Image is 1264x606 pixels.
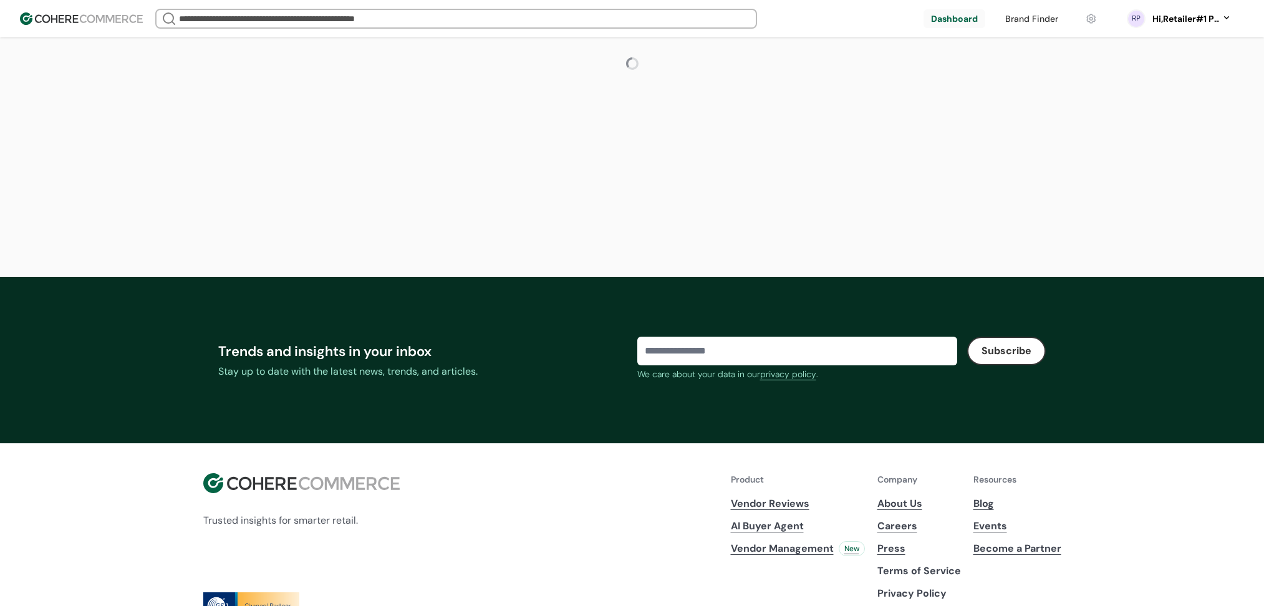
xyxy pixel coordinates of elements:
a: About Us [877,496,961,511]
div: Trends and insights in your inbox [218,341,627,362]
img: Cohere Logo [20,12,143,25]
button: Subscribe [967,337,1046,365]
svg: 0 percent [1127,9,1146,28]
div: Hi, Retailer#1 Prod#1 [1151,12,1219,26]
a: Blog [973,496,1061,511]
p: Resources [973,473,1061,486]
img: Cohere Logo [203,473,400,493]
a: Careers [877,519,961,534]
p: Terms of Service [877,564,961,579]
a: Vendor ManagementNew [731,541,865,556]
a: Press [877,541,961,556]
p: Product [731,473,865,486]
div: Stay up to date with the latest news, trends, and articles. [218,364,627,379]
p: Privacy Policy [877,586,961,601]
a: AI Buyer Agent [731,519,865,534]
p: Trusted insights for smarter retail. [203,513,400,528]
a: privacy policy [760,368,816,381]
p: Company [877,473,961,486]
span: . [816,368,818,380]
a: Vendor Reviews [731,496,865,511]
button: Hi,Retailer#1 Prod#1 [1151,12,1232,26]
a: Become a Partner [973,541,1061,556]
span: We care about your data in our [637,368,760,380]
span: Vendor Management [731,541,834,556]
a: Events [973,519,1061,534]
div: New [839,541,865,556]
